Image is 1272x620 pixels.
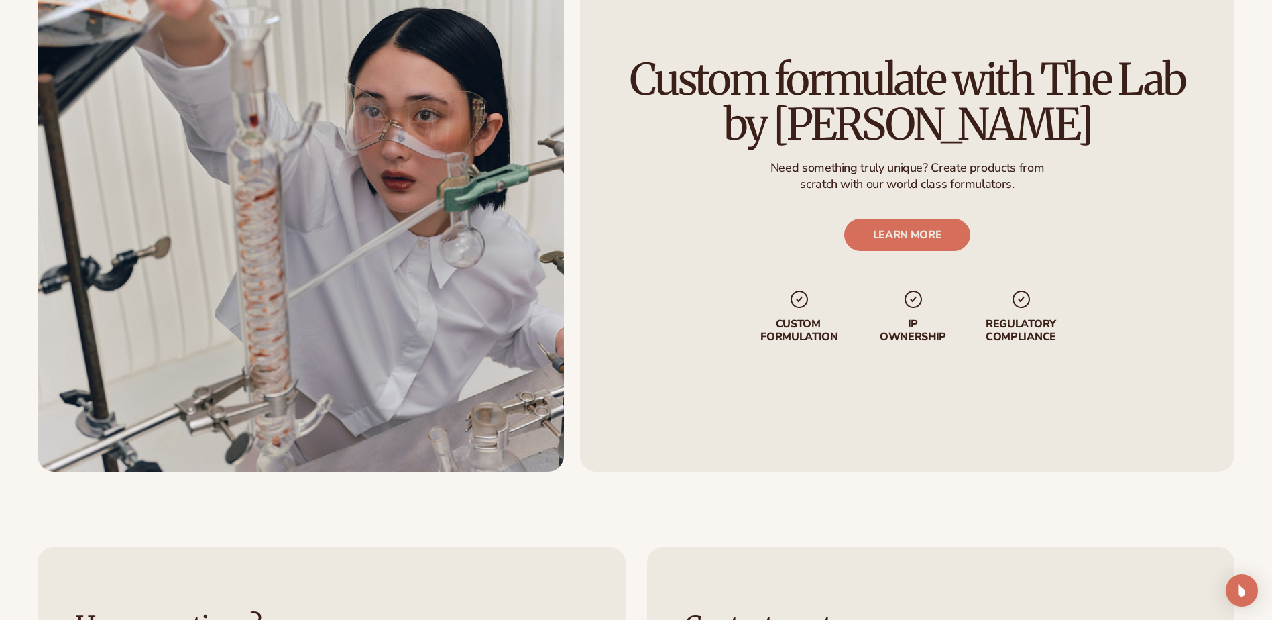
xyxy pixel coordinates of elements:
p: Custom formulation [757,318,841,344]
a: LEARN MORE [844,219,971,251]
img: checkmark_svg [902,289,923,310]
img: checkmark_svg [789,289,810,310]
img: checkmark_svg [1010,289,1031,310]
p: scratch with our world class formulators. [770,176,1044,191]
div: Open Intercom Messenger [1226,574,1258,607]
p: Need something truly unique? Create products from [770,160,1044,176]
p: IP Ownership [878,318,947,344]
h2: Custom formulate with The Lab by [PERSON_NAME] [618,56,1197,146]
p: regulatory compliance [984,318,1057,344]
